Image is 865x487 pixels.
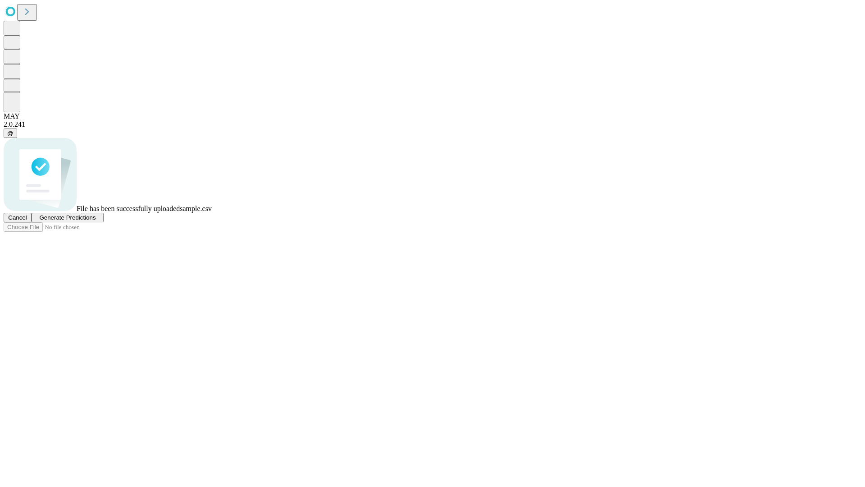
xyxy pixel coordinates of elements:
div: 2.0.241 [4,120,861,129]
span: Generate Predictions [39,214,96,221]
div: MAY [4,112,861,120]
span: Cancel [8,214,27,221]
span: sample.csv [180,205,212,212]
button: Generate Predictions [32,213,104,222]
button: @ [4,129,17,138]
span: @ [7,130,14,137]
span: File has been successfully uploaded [77,205,180,212]
button: Cancel [4,213,32,222]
